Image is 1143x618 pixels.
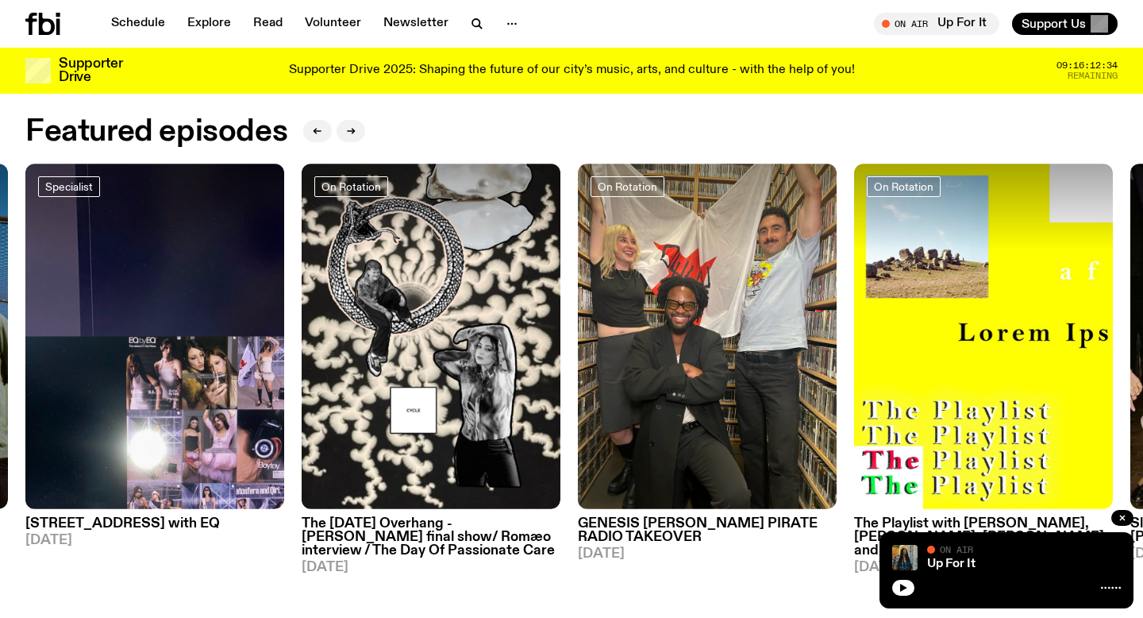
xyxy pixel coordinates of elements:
a: [STREET_ADDRESS] with EQ[DATE] [25,509,284,547]
p: Supporter Drive 2025: Shaping the future of our city’s music, arts, and culture - with the help o... [289,64,855,78]
span: [DATE] [854,561,1113,574]
a: On Rotation [314,176,388,197]
a: The [DATE] Overhang - [PERSON_NAME] final show/ Romæo interview / The Day Of Passionate Care[DATE] [302,509,560,574]
span: On Rotation [598,180,657,192]
a: The Playlist with [PERSON_NAME], [PERSON_NAME], [PERSON_NAME], and Raf[DATE] [854,509,1113,574]
a: Read [244,13,292,35]
a: GENESIS [PERSON_NAME] PIRATE RADIO TAKEOVER[DATE] [578,509,837,561]
h3: [STREET_ADDRESS] with EQ [25,517,284,531]
a: Specialist [38,176,100,197]
span: Remaining [1068,71,1118,80]
h3: The [DATE] Overhang - [PERSON_NAME] final show/ Romæo interview / The Day Of Passionate Care [302,517,560,558]
button: Support Us [1012,13,1118,35]
span: On Rotation [321,180,381,192]
a: Explore [178,13,241,35]
h2: Featured episodes [25,118,287,146]
a: Newsletter [374,13,458,35]
a: On Rotation [591,176,664,197]
h3: GENESIS [PERSON_NAME] PIRATE RADIO TAKEOVER [578,517,837,544]
span: [DATE] [578,547,837,561]
span: Specialist [45,180,93,192]
span: [DATE] [25,534,284,547]
span: On Air [940,544,973,554]
button: On AirUp For It [874,13,999,35]
a: Schedule [102,13,175,35]
h3: Supporter Drive [59,57,122,84]
span: Support Us [1022,17,1086,31]
a: On Rotation [867,176,941,197]
span: On Rotation [874,180,933,192]
span: 09:16:12:34 [1056,61,1118,70]
a: Up For It [927,558,976,570]
span: [DATE] [302,561,560,574]
img: Ify - a Brown Skin girl with black braided twists, looking up to the side with her tongue stickin... [892,545,918,570]
a: Volunteer [295,13,371,35]
h3: The Playlist with [PERSON_NAME], [PERSON_NAME], [PERSON_NAME], and Raf [854,517,1113,558]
